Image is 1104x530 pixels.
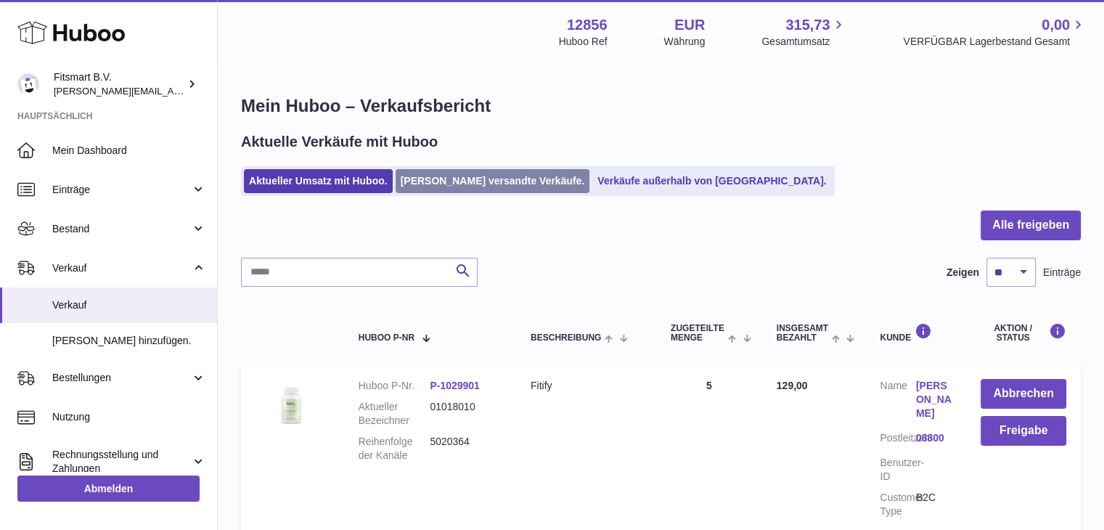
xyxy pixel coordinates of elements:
[359,435,430,462] dt: Reihenfolge der Kanäle
[52,298,206,312] span: Verkauf
[52,448,191,476] span: Rechnungsstellung und Zahlungen
[359,379,430,393] dt: Huboo P-Nr.
[664,35,706,49] div: Währung
[531,333,601,343] span: Beschreibung
[761,35,846,49] span: Gesamtumsatz
[880,431,915,449] dt: Postleitzahl
[241,132,438,152] h2: Aktuelle Verkäufe mit Huboo
[52,410,206,424] span: Nutzung
[430,380,480,391] a: P-1029901
[671,324,724,343] span: ZUGETEILTE Menge
[17,476,200,502] a: Abmelden
[674,15,705,35] strong: EUR
[17,73,39,95] img: jonathan@leaderoo.com
[255,379,328,431] img: 128561739542540.png
[359,400,430,428] dt: Aktueller Bezeichner
[54,85,291,97] span: [PERSON_NAME][EMAIL_ADDRESS][DOMAIN_NAME]
[1042,15,1070,35] span: 0,00
[567,15,608,35] strong: 12856
[903,15,1087,49] a: 0,00 VERFÜGBAR Lagerbestand Gesamt
[777,324,828,343] span: Insgesamt bezahlt
[777,380,808,391] span: 129,00
[981,211,1081,240] button: Alle freigeben
[916,491,952,518] dd: B2C
[880,491,915,518] dt: Customer Type
[916,379,952,420] a: [PERSON_NAME]
[785,15,830,35] span: 315,73
[52,334,206,348] span: [PERSON_NAME] hinzufügen.
[52,261,191,275] span: Verkauf
[880,379,915,424] dt: Name
[946,266,979,280] label: Zeigen
[241,94,1081,118] h1: Mein Huboo – Verkaufsbericht
[981,379,1066,409] button: Abbrechen
[52,371,191,385] span: Bestellungen
[880,323,952,343] div: Kunde
[52,183,191,197] span: Einträge
[52,222,191,236] span: Bestand
[54,70,184,98] div: Fitsmart B.V.
[880,456,915,484] dt: Benutzer-ID
[430,400,502,428] dd: 01018010
[396,169,590,193] a: [PERSON_NAME] versandte Verkäufe.
[761,15,846,49] a: 315,73 Gesamtumsatz
[244,169,393,193] a: Aktueller Umsatz mit Huboo.
[559,35,608,49] div: Huboo Ref
[592,169,831,193] a: Verkäufe außerhalb von [GEOGRAPHIC_DATA].
[981,416,1066,446] button: Freigabe
[916,431,952,445] a: 08800
[981,323,1066,343] div: Aktion / Status
[430,435,502,462] dd: 5020364
[531,379,642,393] div: Fitify
[903,35,1087,49] span: VERFÜGBAR Lagerbestand Gesamt
[1043,266,1081,280] span: Einträge
[359,333,414,343] span: Huboo P-Nr
[52,144,206,158] span: Mein Dashboard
